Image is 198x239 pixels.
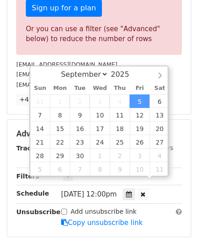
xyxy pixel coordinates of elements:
iframe: Chat Widget [153,196,198,239]
span: September 30, 2025 [70,149,90,162]
h5: Advanced [16,129,182,139]
strong: Filters [16,173,39,180]
small: [EMAIL_ADDRESS][DOMAIN_NAME] [16,61,117,68]
div: Or you can use a filter (see "Advanced" below) to reduce the number of rows [26,24,172,44]
strong: Schedule [16,190,49,197]
span: September 3, 2025 [90,94,110,108]
input: Year [108,70,141,79]
span: September 18, 2025 [110,122,130,135]
span: September 29, 2025 [50,149,70,162]
span: Sun [30,85,50,91]
span: September 16, 2025 [70,122,90,135]
a: Copy unsubscribe link [61,219,143,227]
span: September 26, 2025 [130,135,150,149]
span: September 15, 2025 [50,122,70,135]
span: September 22, 2025 [50,135,70,149]
span: September 24, 2025 [90,135,110,149]
span: September 17, 2025 [90,122,110,135]
span: September 14, 2025 [30,122,50,135]
span: September 10, 2025 [90,108,110,122]
span: September 20, 2025 [150,122,169,135]
span: October 3, 2025 [130,149,150,162]
span: September 12, 2025 [130,108,150,122]
span: September 23, 2025 [70,135,90,149]
span: September 25, 2025 [110,135,130,149]
span: September 27, 2025 [150,135,169,149]
span: October 5, 2025 [30,162,50,176]
span: Mon [50,85,70,91]
label: Add unsubscribe link [71,207,137,216]
strong: Unsubscribe [16,208,61,216]
span: Thu [110,85,130,91]
span: October 6, 2025 [50,162,70,176]
span: October 8, 2025 [90,162,110,176]
span: September 21, 2025 [30,135,50,149]
span: October 2, 2025 [110,149,130,162]
span: September 2, 2025 [70,94,90,108]
span: September 4, 2025 [110,94,130,108]
span: August 31, 2025 [30,94,50,108]
span: September 5, 2025 [130,94,150,108]
span: October 4, 2025 [150,149,169,162]
span: September 9, 2025 [70,108,90,122]
span: Sat [150,85,169,91]
span: Tue [70,85,90,91]
span: October 9, 2025 [110,162,130,176]
span: September 11, 2025 [110,108,130,122]
span: Wed [90,85,110,91]
span: September 13, 2025 [150,108,169,122]
span: Fri [130,85,150,91]
span: [DATE] 12:00pm [61,190,117,198]
small: [EMAIL_ADDRESS][DOMAIN_NAME] [16,71,117,78]
span: September 28, 2025 [30,149,50,162]
strong: Tracking [16,145,47,152]
span: September 1, 2025 [50,94,70,108]
span: October 1, 2025 [90,149,110,162]
span: October 7, 2025 [70,162,90,176]
small: [EMAIL_ADDRESS][DOMAIN_NAME] [16,81,117,88]
span: September 19, 2025 [130,122,150,135]
span: September 6, 2025 [150,94,169,108]
span: October 11, 2025 [150,162,169,176]
span: September 8, 2025 [50,108,70,122]
a: +47 more [16,94,54,105]
span: September 7, 2025 [30,108,50,122]
span: October 10, 2025 [130,162,150,176]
